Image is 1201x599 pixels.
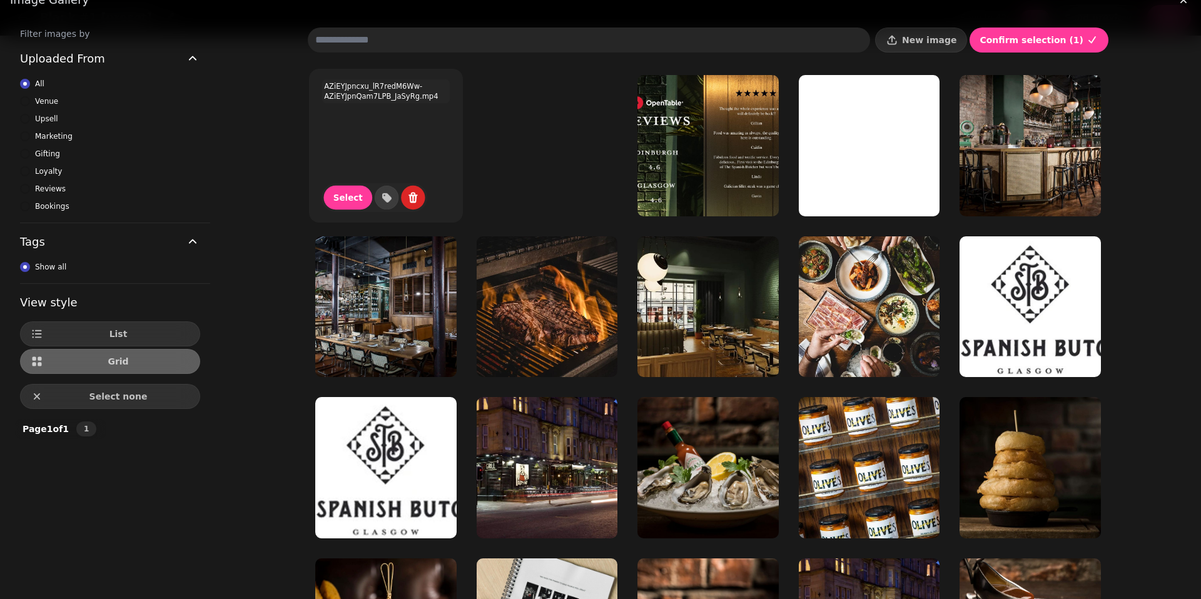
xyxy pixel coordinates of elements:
[902,36,956,44] span: New image
[10,28,210,40] label: Filter images by
[799,397,940,538] img: imgi_61_image-asset.jpg
[76,421,96,436] nav: Pagination
[637,75,779,216] img: unnamed.jpg
[20,261,200,283] div: Tags
[637,397,779,538] img: imgi_55_293A8007.jpg
[20,321,200,346] button: List
[323,185,372,209] button: Select
[35,130,73,143] span: Marketing
[401,185,425,209] button: delete
[20,294,200,311] h3: View style
[76,421,96,436] button: 1
[35,113,58,125] span: Upsell
[35,78,44,90] span: All
[35,200,69,213] span: Bookings
[47,392,190,401] span: Select none
[20,349,200,374] button: Grid
[35,183,66,195] span: Reviews
[20,223,200,261] button: Tags
[960,236,1101,378] img: imgi_53_SBG+Logo+strapline+Glasgow.jpg
[20,40,200,78] button: Uploaded From
[324,82,447,101] p: AZiEYJpncxu_lR7redM6Ww-AZiEYJpnQam7LPB_JaSyRg.mp4
[960,75,1101,216] img: imgi_27__O8A1441.jpg
[799,236,940,378] img: imgi_4_DSC09330.jpg
[81,425,91,433] span: 1
[47,357,190,366] span: Grid
[47,330,190,338] span: List
[799,75,940,216] img: TSB+Logo.png
[477,397,618,538] img: imgi_54_Outside+[1600x1200].jpg
[333,193,363,201] span: Select
[875,28,967,53] button: New image
[20,384,200,409] button: Select none
[20,78,200,223] div: Uploaded From
[35,165,62,178] span: Loyalty
[980,36,1083,44] span: Confirm selection ( 1 )
[960,397,1101,538] img: imgi_60_293A9534.jpg
[18,423,74,435] p: Page 1 of 1
[315,236,457,378] img: imgi_26__O8A1383.jpg
[970,28,1108,53] button: Confirm selection (1)
[35,95,58,108] span: Venue
[637,236,779,378] img: imgi_36_image-asset.jpg
[477,236,618,378] img: imgi_5_2C0A3766.jpg
[35,148,60,160] span: Gifting
[35,261,66,273] span: Show all
[315,397,457,538] img: imgi_52_SBG+Logo+strapline+Glasgow.jpg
